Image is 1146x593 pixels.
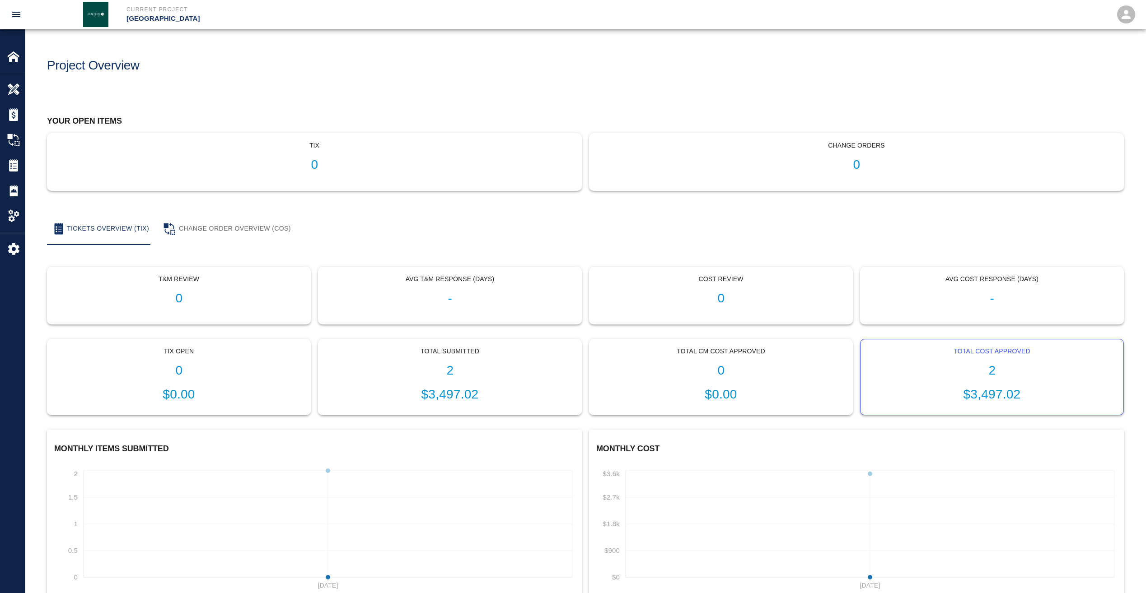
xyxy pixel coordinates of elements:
[318,582,338,589] tspan: [DATE]
[604,547,620,554] tspan: $900
[326,347,574,356] p: Total Submitted
[597,363,845,378] h1: 0
[68,547,78,554] tspan: 0.5
[83,2,108,27] img: Janeiro Inc
[868,274,1116,284] p: Avg Cost Response (Days)
[326,291,574,306] h1: -
[868,291,1116,306] h1: -
[1101,550,1146,593] iframe: Chat Widget
[326,385,574,404] p: $3,497.02
[326,274,574,284] p: Avg T&M Response (Days)
[74,573,78,581] tspan: 0
[54,444,575,454] h2: Monthly Items Submitted
[156,213,298,245] button: Change Order Overview (COS)
[55,158,574,172] h1: 0
[868,363,1116,378] h1: 2
[868,385,1116,404] p: $3,497.02
[603,469,620,477] tspan: $3.6k
[55,385,303,404] p: $0.00
[74,469,78,477] tspan: 2
[868,347,1116,356] p: Total Cost Approved
[597,347,845,356] p: Total CM Cost Approved
[597,141,1116,150] p: Change Orders
[326,363,574,378] h1: 2
[55,363,303,378] h1: 0
[47,116,1124,126] h2: Your open items
[597,158,1116,172] h1: 0
[5,4,27,25] button: open drawer
[47,213,156,245] button: Tickets Overview (TIX)
[612,573,620,581] tspan: $0
[596,444,1117,454] h2: Monthly Cost
[126,14,622,24] p: [GEOGRAPHIC_DATA]
[55,291,303,306] h1: 0
[603,493,620,501] tspan: $2.7k
[126,5,622,14] p: Current Project
[603,520,620,528] tspan: $1.8k
[860,582,880,589] tspan: [DATE]
[68,493,78,501] tspan: 1.5
[47,58,140,73] h1: Project Overview
[597,274,845,284] p: Cost Review
[55,347,303,356] p: Tix Open
[597,385,845,404] p: $0.00
[74,520,78,528] tspan: 1
[55,141,574,150] p: tix
[55,274,303,284] p: T&M Review
[597,291,845,306] h1: 0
